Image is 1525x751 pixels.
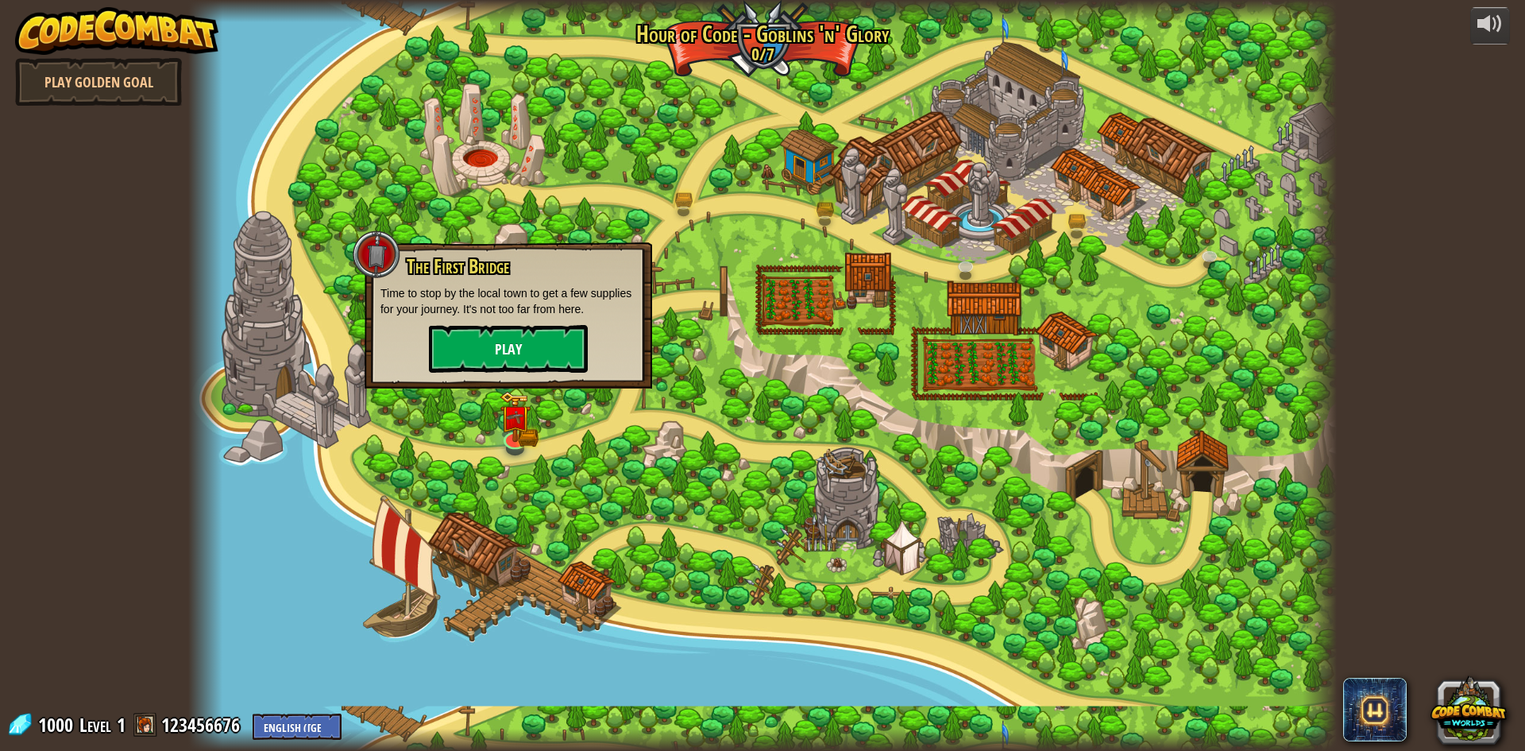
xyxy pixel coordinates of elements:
[38,712,78,737] span: 1000
[15,7,218,55] img: CodeCombat - Learn how to code by playing a game
[519,429,539,446] img: bronze-chest.png
[816,203,833,217] img: bronze-chest.png
[407,253,509,280] span: The First Bridge
[675,193,693,207] img: bronze-chest.png
[79,712,111,738] span: Level
[500,391,531,442] img: level-banner-unlock.png
[15,58,182,106] a: Play Golden Goal
[506,410,524,424] img: portrait.png
[1068,215,1086,229] img: bronze-chest.png
[1470,7,1510,45] button: Adjust volume
[429,325,588,373] button: Play
[380,285,636,317] p: Time to stop by the local town to get a few supplies for your journey. It's not too far from here.
[117,712,125,737] span: 1
[161,712,245,737] a: 123456676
